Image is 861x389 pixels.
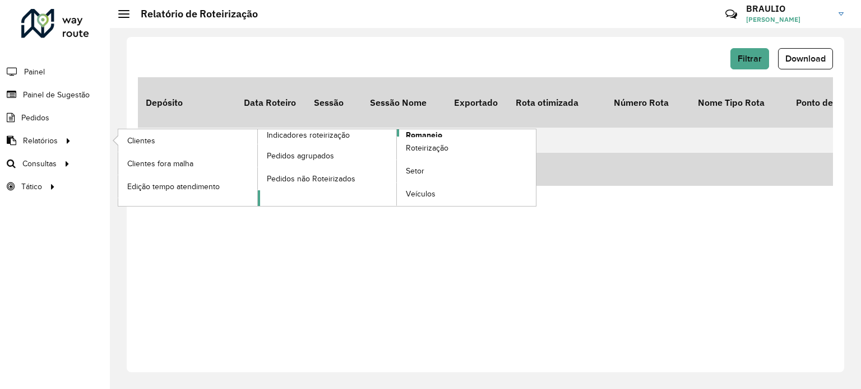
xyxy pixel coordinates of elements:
a: Pedidos agrupados [258,144,397,167]
a: Pedidos não Roteirizados [258,167,397,190]
span: Clientes [127,135,155,147]
span: Edição tempo atendimento [127,181,220,193]
a: Clientes fora malha [118,152,257,175]
th: Sessão [306,77,362,128]
th: Sessão Nome [362,77,446,128]
h3: BRAULIO [746,3,830,14]
th: Depósito [138,77,236,128]
span: Veículos [406,188,436,200]
span: Painel [24,66,45,78]
span: Relatórios [23,135,58,147]
th: Data Roteiro [236,77,306,128]
button: Download [778,48,833,69]
a: Contato Rápido [719,2,743,26]
span: Filtrar [738,54,762,63]
a: Setor [397,160,536,182]
h2: Relatório de Roteirização [129,8,258,20]
a: Indicadores roteirização [118,129,397,206]
span: Setor [406,165,424,177]
a: Romaneio [258,129,536,206]
th: Rota otimizada [508,77,606,128]
span: Pedidos não Roteirizados [267,173,355,185]
span: Consultas [22,158,57,170]
a: Roteirização [397,137,536,160]
span: Indicadores roteirização [267,129,350,141]
span: Romaneio [406,129,442,141]
th: Exportado [446,77,508,128]
span: Download [785,54,826,63]
span: Roteirização [406,142,448,154]
span: Pedidos agrupados [267,150,334,162]
a: Edição tempo atendimento [118,175,257,198]
span: Clientes fora malha [127,158,193,170]
span: [PERSON_NAME] [746,15,830,25]
th: Número Rota [606,77,690,128]
button: Filtrar [730,48,769,69]
th: Nome Tipo Rota [690,77,788,128]
span: Pedidos [21,112,49,124]
a: Veículos [397,183,536,205]
span: Painel de Sugestão [23,89,90,101]
a: Clientes [118,129,257,152]
span: Tático [21,181,42,193]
